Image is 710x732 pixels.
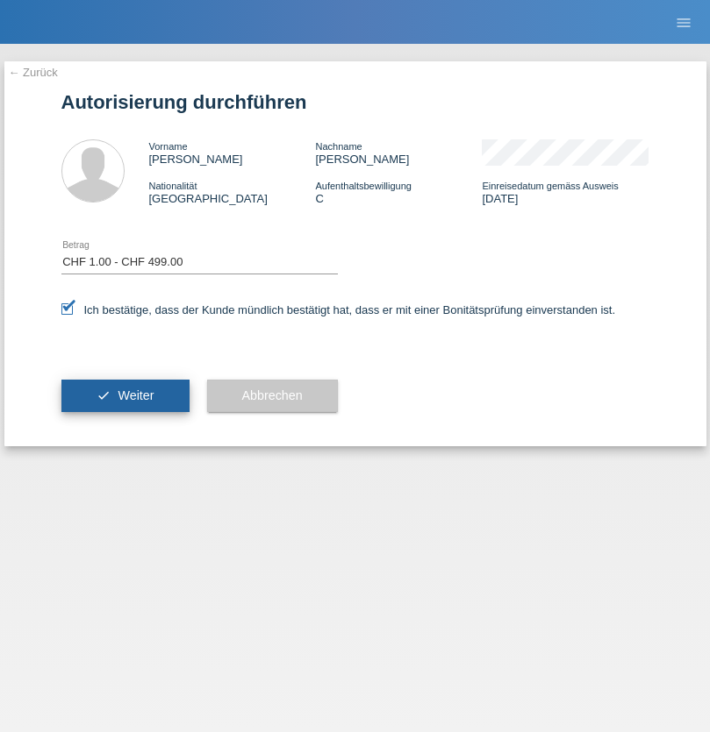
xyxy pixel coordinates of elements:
[675,14,692,32] i: menu
[61,380,190,413] button: check Weiter
[242,388,303,402] span: Abbrechen
[482,181,618,191] span: Einreisedatum gemäss Ausweis
[61,303,616,316] label: Ich bestätige, dass der Kunde mündlich bestätigt hat, dass er mit einer Bonitätsprüfung einversta...
[315,141,362,152] span: Nachname
[149,181,197,191] span: Nationalität
[149,139,316,166] div: [PERSON_NAME]
[315,139,482,166] div: [PERSON_NAME]
[315,179,482,205] div: C
[315,181,411,191] span: Aufenthaltsbewilligung
[207,380,338,413] button: Abbrechen
[118,388,154,402] span: Weiter
[61,91,649,113] h1: Autorisierung durchführen
[482,179,649,205] div: [DATE]
[97,388,111,402] i: check
[9,66,58,79] a: ← Zurück
[666,17,701,27] a: menu
[149,179,316,205] div: [GEOGRAPHIC_DATA]
[149,141,188,152] span: Vorname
